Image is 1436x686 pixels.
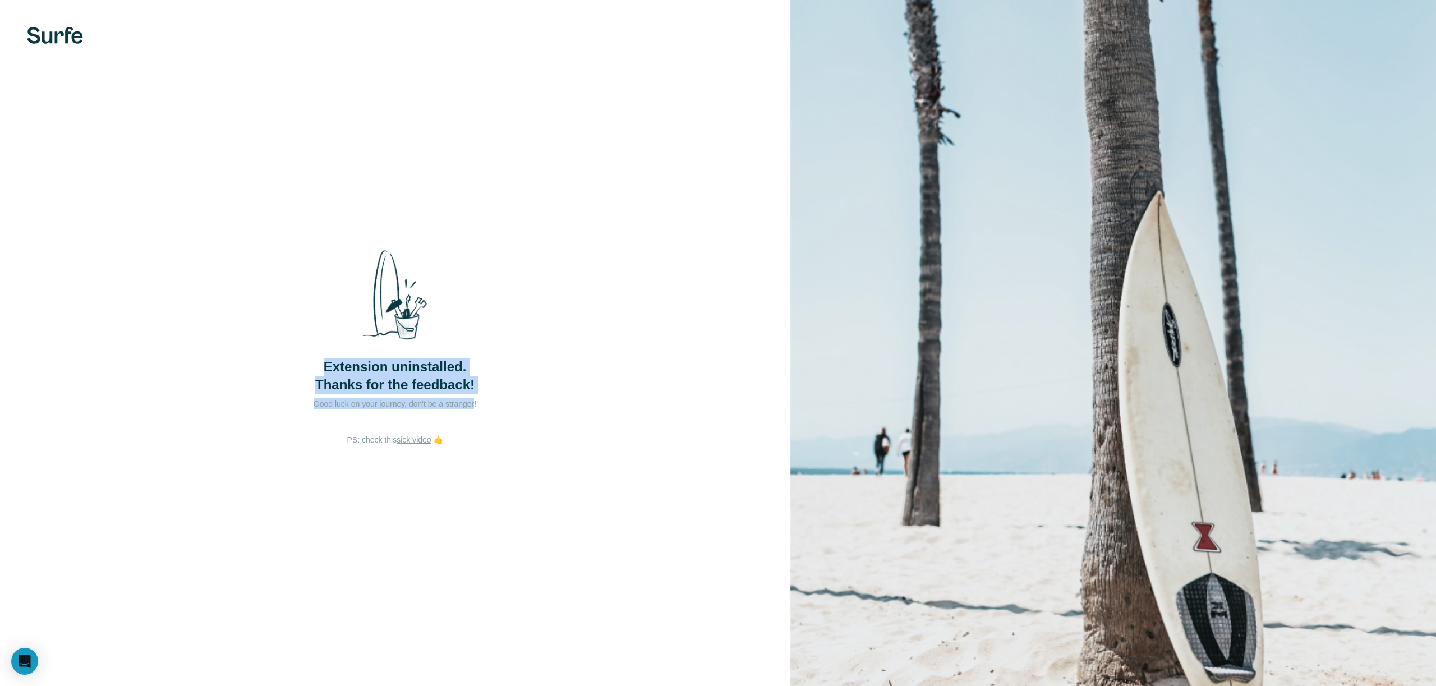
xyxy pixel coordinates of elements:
img: Surfe's logo [27,27,83,44]
a: sick video [397,435,431,444]
p: PS: check this 🤙 [347,434,443,445]
p: Good luck on your journey, don't be a stranger! [283,398,507,409]
span: Extension uninstalled. Thanks for the feedback! [315,358,475,394]
div: Open Intercom Messenger [11,648,38,675]
img: Surfe Stock Photo - Selling good vibes [353,241,437,349]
